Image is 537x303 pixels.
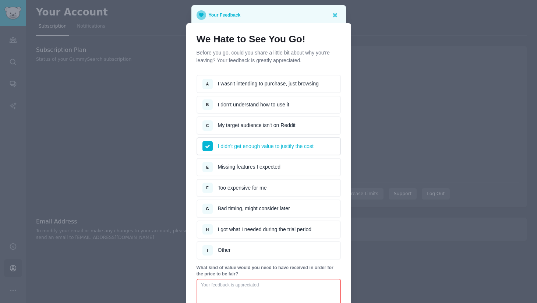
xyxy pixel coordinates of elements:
h1: We Hate to See You Go! [197,34,341,45]
p: Before you go, could you share a little bit about why you're leaving? Your feedback is greatly ap... [197,49,341,64]
span: F [206,186,208,190]
p: Your Feedback [209,10,241,20]
span: I [207,248,208,253]
span: A [206,82,209,86]
span: B [206,102,209,107]
span: E [206,165,209,169]
p: What kind of value would you need to have received in order for the price to be fair? [197,265,341,278]
span: G [206,207,209,211]
span: H [206,227,209,232]
span: C [206,123,209,128]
